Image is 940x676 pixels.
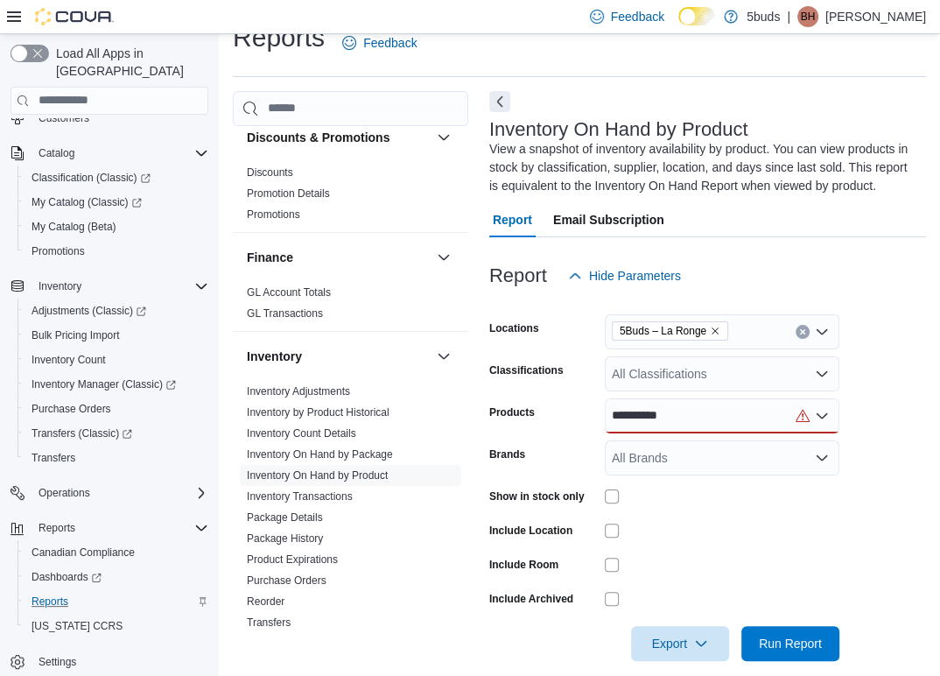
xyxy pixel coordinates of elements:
button: Inventory [247,348,430,365]
span: Inventory Transactions [247,489,353,503]
span: My Catalog (Classic) [32,195,142,209]
label: Locations [489,321,539,335]
span: Settings [39,655,76,669]
a: Dashboards [25,567,109,588]
label: Brands [489,447,525,461]
h3: Inventory On Hand by Product [489,119,748,140]
span: Package History [247,532,323,546]
a: Settings [32,651,83,672]
a: Transfers [247,616,291,629]
span: Report [493,202,532,237]
label: Classifications [489,363,564,377]
span: My Catalog (Classic) [25,192,208,213]
span: Export [642,626,719,661]
span: Operations [32,482,208,503]
span: Customers [39,111,89,125]
a: Promotion Details [247,187,330,200]
button: Catalog [4,141,215,165]
img: Cova [35,8,114,25]
a: Transfers [25,447,82,468]
button: Operations [4,481,215,505]
span: Hide Parameters [589,267,681,285]
a: Inventory Manager (Classic) [25,374,183,395]
span: Purchase Orders [32,402,111,416]
button: Catalog [32,143,81,164]
span: Catalog [32,143,208,164]
span: Inventory Count [32,353,106,367]
button: Finance [433,247,454,268]
span: 5Buds – La Ronge [620,322,706,340]
a: Transfers (Classic) [18,421,215,446]
button: Discounts & Promotions [247,129,430,146]
span: My Catalog (Beta) [25,216,208,237]
span: [US_STATE] CCRS [32,619,123,633]
a: Bulk Pricing Import [25,325,127,346]
span: Inventory Adjustments [247,384,350,398]
a: My Catalog (Beta) [25,216,123,237]
button: Inventory [433,346,454,367]
a: Inventory On Hand by Product [247,469,388,482]
h3: Report [489,265,547,286]
span: My Catalog (Beta) [32,220,116,234]
a: Feedback [335,25,424,60]
span: Washington CCRS [25,616,208,637]
a: Inventory Adjustments [247,385,350,398]
button: Discounts & Promotions [433,127,454,148]
span: Feedback [363,34,417,52]
span: Run Report [759,635,822,652]
span: Inventory On Hand by Package [247,447,393,461]
span: Inventory Count Details [247,426,356,440]
span: Inventory Manager (Classic) [32,377,176,391]
span: Dashboards [32,570,102,584]
button: Next [489,91,510,112]
span: Promotions [25,241,208,262]
button: Bulk Pricing Import [18,323,215,348]
span: Catalog [39,146,74,160]
a: Dashboards [18,565,215,589]
button: Open list of options [815,325,829,339]
span: Feedback [611,8,664,25]
a: Adjustments (Classic) [25,300,153,321]
button: Promotions [18,239,215,264]
a: Package Details [247,511,323,524]
span: Inventory Count [25,349,208,370]
span: Adjustments (Classic) [32,304,146,318]
span: Transfers (Classic) [25,423,208,444]
a: [US_STATE] CCRS [25,616,130,637]
a: Purchase Orders [247,574,326,587]
span: Bulk Pricing Import [25,325,208,346]
a: Reorder [247,595,284,608]
a: Promotions [25,241,92,262]
a: Adjustments (Classic) [18,299,215,323]
label: Include Archived [489,592,573,606]
span: Reports [32,518,208,539]
a: Package History [247,532,323,545]
button: Transfers [18,446,215,470]
button: Customers [4,105,215,130]
button: Inventory Count [18,348,215,372]
button: Inventory [32,276,88,297]
span: BH [801,6,816,27]
span: Promotions [247,208,300,222]
button: Open list of options [815,409,829,423]
span: Canadian Compliance [25,542,208,563]
span: Settings [32,651,208,672]
span: Reports [39,521,75,535]
a: Inventory Transactions [247,490,353,503]
span: Purchase Orders [247,574,326,588]
div: Brittany Harpestad [797,6,818,27]
a: Customers [32,108,96,129]
span: 5Buds – La Ronge [612,321,728,341]
span: Canadian Compliance [32,546,135,560]
button: Inventory [4,274,215,299]
button: Reports [18,589,215,614]
a: Classification (Classic) [18,165,215,190]
span: Adjustments (Classic) [25,300,208,321]
button: Operations [32,482,97,503]
span: Promotions [32,244,85,258]
h3: Inventory [247,348,302,365]
button: Remove 5Buds – La Ronge from selection in this group [710,326,720,336]
a: Inventory Count [25,349,113,370]
span: Promotion Details [247,187,330,201]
